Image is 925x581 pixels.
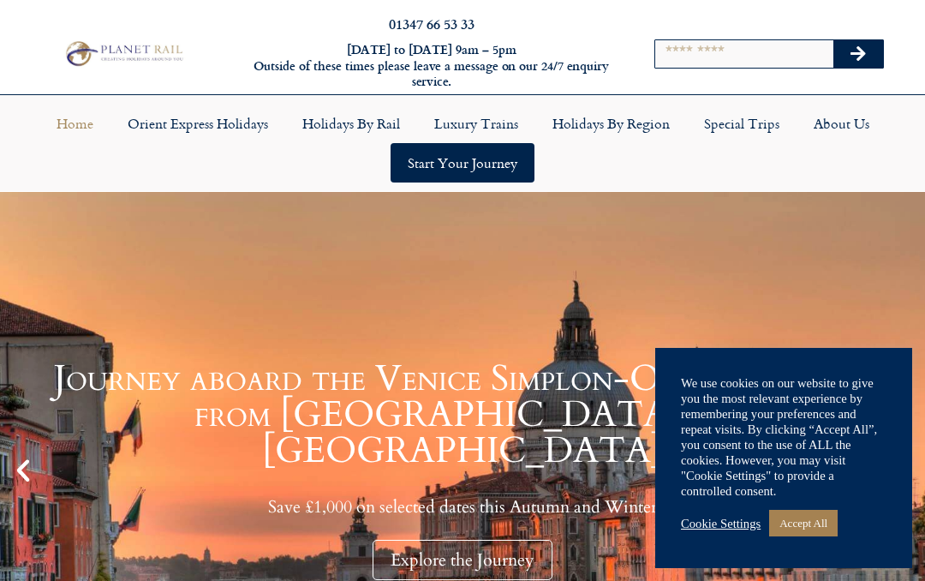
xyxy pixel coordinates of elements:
nav: Menu [9,104,916,183]
a: Home [39,104,110,143]
a: About Us [797,104,886,143]
a: Luxury Trains [417,104,535,143]
div: Explore the Journey [373,540,552,580]
a: Holidays by Rail [285,104,417,143]
div: Previous slide [9,456,38,485]
a: Cookie Settings [681,516,761,531]
h6: [DATE] to [DATE] 9am – 5pm Outside of these times please leave a message on our 24/7 enquiry serv... [251,42,612,90]
a: Special Trips [687,104,797,143]
a: Holidays by Region [535,104,687,143]
a: 01347 66 53 33 [389,14,474,33]
h1: Journey aboard the Venice Simplon-Orient-Express from [GEOGRAPHIC_DATA] to [GEOGRAPHIC_DATA] [43,361,882,469]
a: Accept All [769,510,838,536]
img: Planet Rail Train Holidays Logo [61,39,186,69]
p: Save £1,000 on selected dates this Autumn and Winter [43,496,882,518]
div: We use cookies on our website to give you the most relevant experience by remembering your prefer... [681,375,886,499]
button: Search [833,40,883,68]
a: Start your Journey [391,143,534,183]
a: Orient Express Holidays [110,104,285,143]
